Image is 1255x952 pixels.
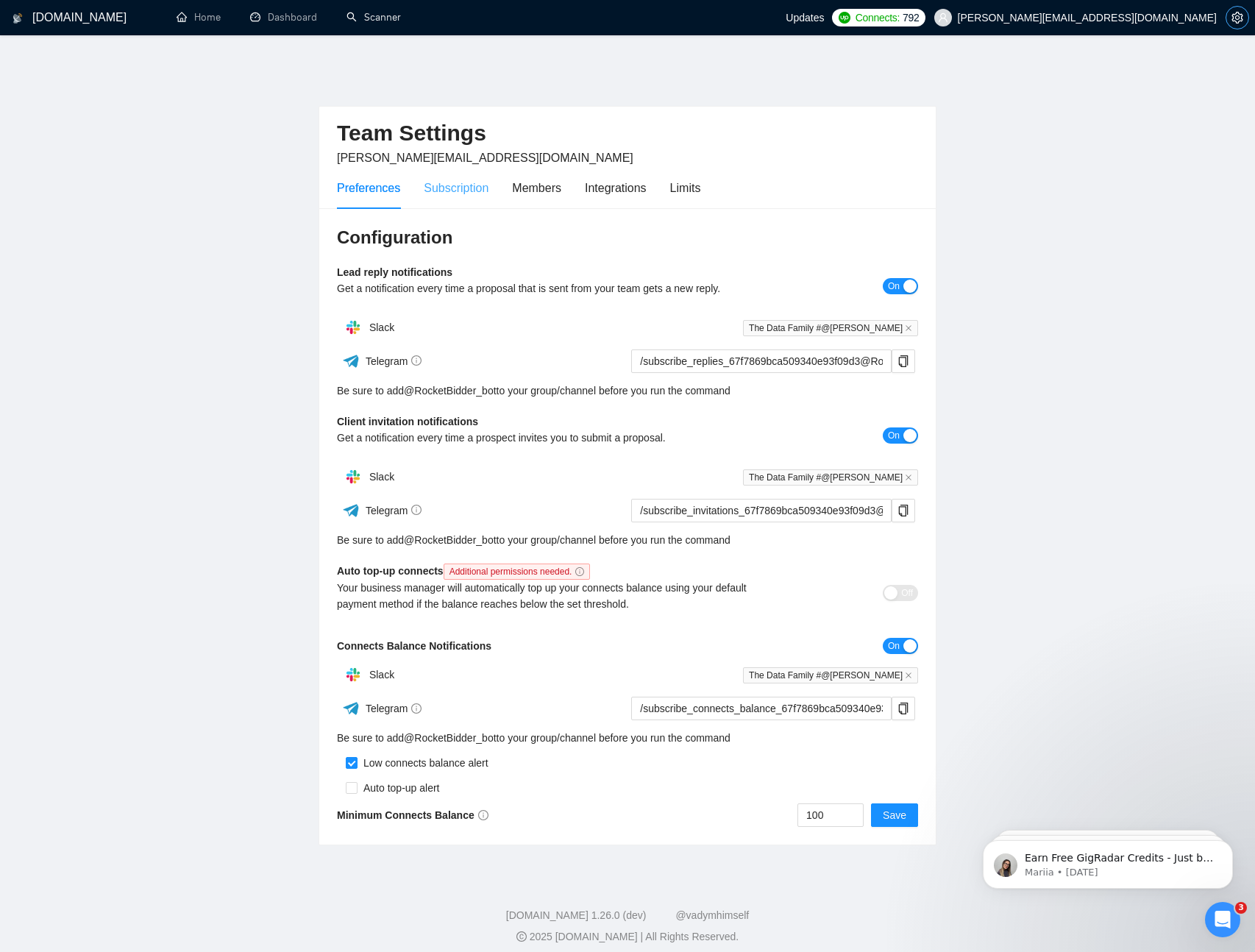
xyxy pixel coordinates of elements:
[358,755,488,771] div: Low connects balance alert
[585,179,647,197] div: Integrations
[478,810,488,820] span: info-circle
[444,564,591,580] span: Additional permissions needed.
[1226,6,1249,29] button: setting
[905,324,912,332] span: close
[888,278,900,294] span: On
[338,313,368,342] img: hpQkSZIkSZIkSZIkSZIkSZIkSZIkSZIkSZIkSZIkSZIkSZIkSZIkSZIkSZIkSZIkSZIkSZIkSZIkSZIkSZIkSZIkSZIkSZIkS...
[337,179,400,197] div: Preferences
[839,12,850,24] img: upwork-logo.png
[342,352,360,370] img: ww3wtPAAAAAElFTkSuQmCC
[338,660,368,689] img: hpQkSZIkSZIkSZIkSZIkSZIkSZIkSZIkSZIkSZIkSZIkSZIkSZIkSZIkSZIkSZIkSZIkSZIkSZIkSZIkSZIkSZIkSZIkSZIkS...
[177,11,221,24] a: homeHome
[250,11,317,24] a: dashboardDashboard
[337,416,478,427] b: Client invitation notifications
[888,427,900,444] span: On
[892,703,914,714] span: copy
[337,640,491,652] b: Connects Balance Notifications
[12,929,1243,945] div: 2025 [DOMAIN_NAME] | All Rights Reserved.
[743,469,918,486] span: The Data Family #@[PERSON_NAME]
[337,730,918,746] div: Be sure to add to your group/channel before you run the command
[961,809,1255,912] iframe: Intercom notifications message
[743,320,918,336] span: The Data Family #@[PERSON_NAME]
[901,585,913,601] span: Off
[342,501,360,519] img: ww3wtPAAAAAElFTkSuQmCC
[786,12,824,24] span: Updates
[743,667,918,683] span: The Data Family #@[PERSON_NAME]
[903,10,919,26] span: 792
[337,118,918,149] h2: Team Settings
[342,699,360,717] img: ww3wtPAAAAAElFTkSuQmCC
[411,505,422,515] span: info-circle
[369,669,394,681] span: Slack
[404,730,497,746] a: @RocketBidder_bot
[871,803,918,827] button: Save
[337,565,596,577] b: Auto top-up connects
[892,697,915,720] button: copy
[938,13,948,23] span: user
[883,807,906,823] span: Save
[892,499,915,522] button: copy
[905,474,912,481] span: close
[512,179,561,197] div: Members
[516,931,527,942] span: copyright
[369,471,394,483] span: Slack
[675,909,749,921] a: @vadymhimself
[337,383,918,399] div: Be sure to add to your group/channel before you run the command
[346,11,401,24] a: searchScanner
[1226,12,1249,24] a: setting
[13,7,23,30] img: logo
[506,909,647,921] a: [DOMAIN_NAME] 1.26.0 (dev)
[892,349,915,373] button: copy
[404,383,497,399] a: @RocketBidder_bot
[1226,12,1248,24] span: setting
[411,355,422,366] span: info-circle
[337,266,452,278] b: Lead reply notifications
[337,809,488,821] b: Minimum Connects Balance
[856,10,900,26] span: Connects:
[888,638,900,654] span: On
[369,322,394,333] span: Slack
[337,430,773,446] div: Get a notification every time a prospect invites you to submit a proposal.
[337,280,773,296] div: Get a notification every time a proposal that is sent from your team gets a new reply.
[404,532,497,548] a: @RocketBidder_bot
[424,179,488,197] div: Subscription
[1205,902,1240,937] iframe: Intercom live chat
[337,580,773,612] div: Your business manager will automatically top up your connects balance using your default payment ...
[1235,902,1247,914] span: 3
[358,780,440,796] div: Auto top-up alert
[337,532,918,548] div: Be sure to add to your group/channel before you run the command
[892,505,914,516] span: copy
[338,462,368,491] img: hpQkSZIkSZIkSZIkSZIkSZIkSZIkSZIkSZIkSZIkSZIkSZIkSZIkSZIkSZIkSZIkSZIkSZIkSZIkSZIkSZIkSZIkSZIkSZIkS...
[337,226,918,249] h3: Configuration
[670,179,701,197] div: Limits
[366,703,422,714] span: Telegram
[366,505,422,516] span: Telegram
[366,355,422,367] span: Telegram
[905,672,912,679] span: close
[337,152,633,164] span: [PERSON_NAME][EMAIL_ADDRESS][DOMAIN_NAME]
[411,703,422,714] span: info-circle
[575,567,584,576] span: info-circle
[892,355,914,367] span: copy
